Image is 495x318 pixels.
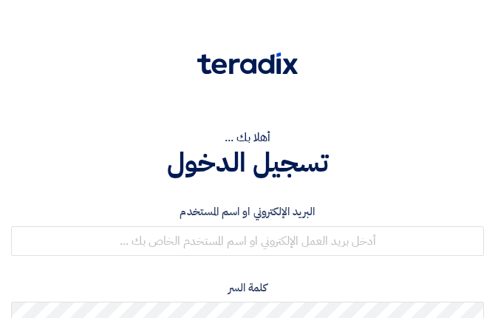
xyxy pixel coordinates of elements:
img: Teradix logo [197,53,298,75]
h1: تسجيل الدخول [11,146,484,179]
label: البريد الإلكتروني او اسم المستخدم [11,203,484,220]
div: أهلا بك ... [11,129,484,146]
label: كلمة السر [11,280,484,297]
input: أدخل بريد العمل الإلكتروني او اسم المستخدم الخاص بك ... [11,226,484,256]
